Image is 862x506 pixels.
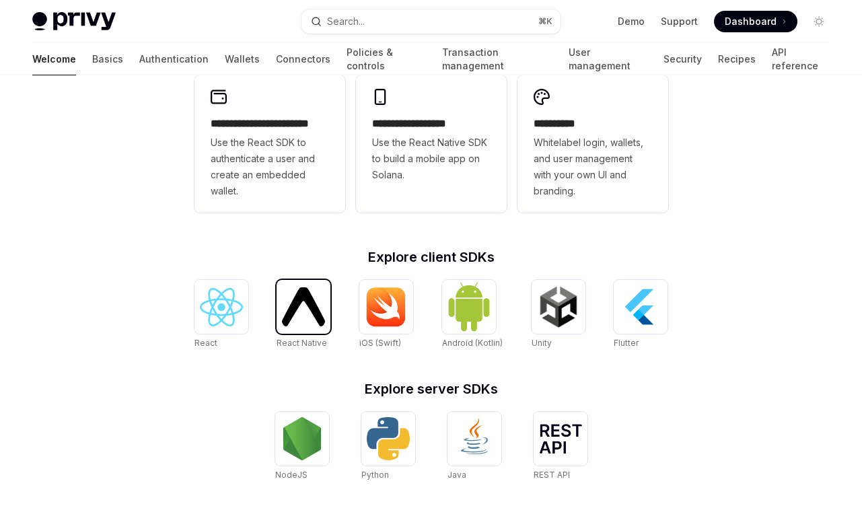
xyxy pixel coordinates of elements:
[282,287,325,326] img: React Native
[718,43,756,75] a: Recipes
[661,15,698,28] a: Support
[517,75,668,213] a: **** *****Whitelabel login, wallets, and user management with your own UI and branding.
[442,280,503,350] a: Android (Kotlin)Android (Kotlin)
[194,382,668,396] h2: Explore server SDKs
[442,43,552,75] a: Transaction management
[772,43,830,75] a: API reference
[453,417,496,460] img: Java
[275,412,329,482] a: NodeJSNodeJS
[194,338,217,348] span: React
[372,135,491,183] span: Use the React Native SDK to build a mobile app on Solana.
[359,280,413,350] a: iOS (Swift)iOS (Swift)
[534,135,652,199] span: Whitelabel login, wallets, and user management with your own UI and branding.
[367,417,410,460] img: Python
[447,281,491,332] img: Android (Kotlin)
[537,285,580,328] img: Unity
[442,338,503,348] span: Android (Kotlin)
[277,280,330,350] a: React NativeReact Native
[92,43,123,75] a: Basics
[532,338,552,348] span: Unity
[534,470,570,480] span: REST API
[139,43,209,75] a: Authentication
[194,250,668,264] h2: Explore client SDKs
[327,13,365,30] div: Search...
[225,43,260,75] a: Wallets
[32,12,116,31] img: light logo
[447,412,501,482] a: JavaJava
[281,417,324,460] img: NodeJS
[614,280,668,350] a: FlutterFlutter
[194,280,248,350] a: ReactReact
[539,424,582,454] img: REST API
[32,43,76,75] a: Welcome
[301,9,560,34] button: Search...⌘K
[614,338,639,348] span: Flutter
[619,285,662,328] img: Flutter
[618,15,645,28] a: Demo
[200,288,243,326] img: React
[808,11,830,32] button: Toggle dark mode
[534,412,587,482] a: REST APIREST API
[211,135,329,199] span: Use the React SDK to authenticate a user and create an embedded wallet.
[356,75,507,213] a: **** **** **** ***Use the React Native SDK to build a mobile app on Solana.
[447,470,466,480] span: Java
[663,43,702,75] a: Security
[538,16,552,27] span: ⌘ K
[361,412,415,482] a: PythonPython
[347,43,426,75] a: Policies & controls
[359,338,401,348] span: iOS (Swift)
[277,338,327,348] span: React Native
[365,287,408,327] img: iOS (Swift)
[361,470,389,480] span: Python
[532,280,585,350] a: UnityUnity
[569,43,647,75] a: User management
[725,15,777,28] span: Dashboard
[276,43,330,75] a: Connectors
[714,11,797,32] a: Dashboard
[275,470,308,480] span: NodeJS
